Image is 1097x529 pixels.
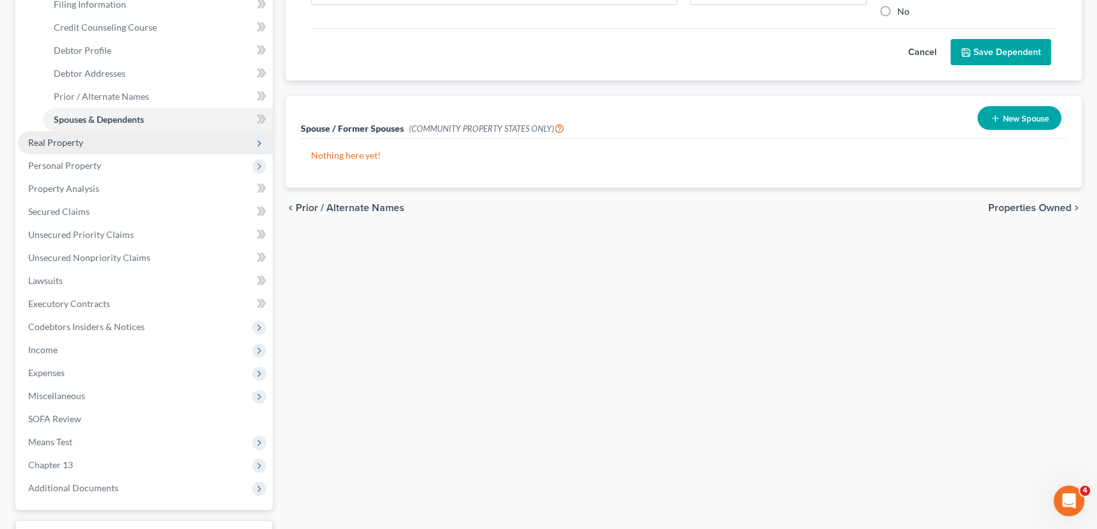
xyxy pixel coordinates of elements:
a: Unsecured Nonpriority Claims [18,246,273,269]
a: Property Analysis [18,177,273,200]
span: Lawsuits [28,275,63,286]
span: Chapter 13 [28,459,73,470]
a: SOFA Review [18,407,273,430]
a: Executory Contracts [18,292,273,315]
span: Prior / Alternate Names [296,203,404,213]
a: Prior / Alternate Names [44,85,273,108]
span: Codebtors Insiders & Notices [28,321,145,332]
i: chevron_left [285,203,296,213]
span: Spouse / Former Spouses [301,123,404,134]
span: Personal Property [28,160,101,171]
span: Prior / Alternate Names [54,91,149,102]
p: Nothing here yet! [311,149,1057,162]
a: Secured Claims [18,200,273,223]
span: Additional Documents [28,482,118,493]
span: SOFA Review [28,413,81,424]
a: Credit Counseling Course [44,16,273,39]
button: Cancel [894,40,950,65]
button: Save Dependent [950,39,1051,66]
span: Executory Contracts [28,298,110,309]
span: Secured Claims [28,206,90,217]
span: 4 [1080,486,1090,496]
button: New Spouse [977,106,1061,130]
iframe: Intercom live chat [1053,486,1084,516]
a: Spouses & Dependents [44,108,273,131]
i: chevron_right [1071,203,1082,213]
a: Debtor Addresses [44,62,273,85]
span: Property Analysis [28,183,99,194]
span: Expenses [28,367,65,378]
span: Spouses & Dependents [54,114,144,125]
a: Unsecured Priority Claims [18,223,273,246]
span: Unsecured Priority Claims [28,229,134,240]
a: Debtor Profile [44,39,273,62]
span: (COMMUNITY PROPERTY STATES ONLY) [409,123,565,134]
label: No [897,5,909,18]
span: Debtor Addresses [54,68,125,79]
span: Real Property [28,137,83,148]
span: Miscellaneous [28,390,85,401]
span: Credit Counseling Course [54,22,157,33]
button: Properties Owned chevron_right [988,203,1082,213]
span: Properties Owned [988,203,1071,213]
button: chevron_left Prior / Alternate Names [285,203,404,213]
span: Debtor Profile [54,45,111,56]
a: Lawsuits [18,269,273,292]
span: Means Test [28,436,72,447]
span: Unsecured Nonpriority Claims [28,252,150,263]
span: Income [28,344,58,355]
